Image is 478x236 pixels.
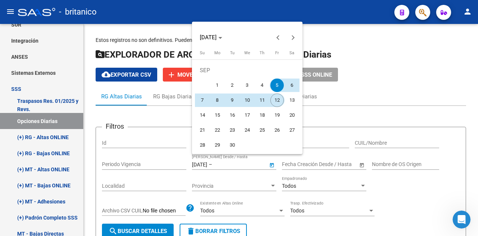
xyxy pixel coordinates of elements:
[226,94,239,107] span: 9
[225,78,240,93] button: September 2, 2025
[210,108,225,123] button: September 15, 2025
[225,138,240,153] button: September 30, 2025
[255,78,270,93] button: September 4, 2025
[240,79,254,92] span: 3
[285,108,299,122] span: 20
[195,93,210,108] button: September 7, 2025
[211,79,224,92] span: 1
[226,138,239,152] span: 30
[285,79,299,92] span: 6
[226,108,239,122] span: 16
[255,94,269,107] span: 11
[211,108,224,122] span: 15
[240,123,254,137] span: 24
[285,78,299,93] button: September 6, 2025
[211,123,224,137] span: 22
[270,30,285,45] button: Previous month
[210,138,225,153] button: September 29, 2025
[211,138,224,152] span: 29
[255,79,269,92] span: 4
[255,123,270,138] button: September 25, 2025
[285,123,299,137] span: 27
[240,94,254,107] span: 10
[195,108,210,123] button: September 14, 2025
[197,31,225,44] button: Choose month and year
[285,93,299,108] button: September 13, 2025
[240,78,255,93] button: September 3, 2025
[270,108,285,123] button: September 19, 2025
[226,79,239,92] span: 2
[244,50,250,55] span: We
[275,50,279,55] span: Fr
[255,123,269,137] span: 25
[240,108,255,123] button: September 17, 2025
[285,108,299,123] button: September 20, 2025
[260,50,264,55] span: Th
[195,138,210,153] button: September 28, 2025
[255,93,270,108] button: September 11, 2025
[210,123,225,138] button: September 22, 2025
[195,63,299,78] td: SEP
[225,108,240,123] button: September 16, 2025
[270,79,284,92] span: 5
[196,94,209,107] span: 7
[240,123,255,138] button: September 24, 2025
[211,94,224,107] span: 8
[285,123,299,138] button: September 27, 2025
[195,123,210,138] button: September 21, 2025
[270,94,284,107] span: 12
[270,123,285,138] button: September 26, 2025
[225,93,240,108] button: September 9, 2025
[240,108,254,122] span: 17
[196,138,209,152] span: 28
[230,50,235,55] span: Tu
[214,50,220,55] span: Mo
[200,50,205,55] span: Su
[270,78,285,93] button: September 5, 2025
[210,78,225,93] button: September 1, 2025
[196,123,209,137] span: 21
[270,93,285,108] button: September 12, 2025
[200,34,217,41] span: [DATE]
[210,93,225,108] button: September 8, 2025
[289,50,294,55] span: Sa
[240,93,255,108] button: September 10, 2025
[270,123,284,137] span: 26
[226,123,239,137] span: 23
[196,108,209,122] span: 14
[255,108,269,122] span: 18
[453,211,471,229] iframe: Intercom live chat
[270,108,284,122] span: 19
[285,30,300,45] button: Next month
[285,94,299,107] span: 13
[225,123,240,138] button: September 23, 2025
[255,108,270,123] button: September 18, 2025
